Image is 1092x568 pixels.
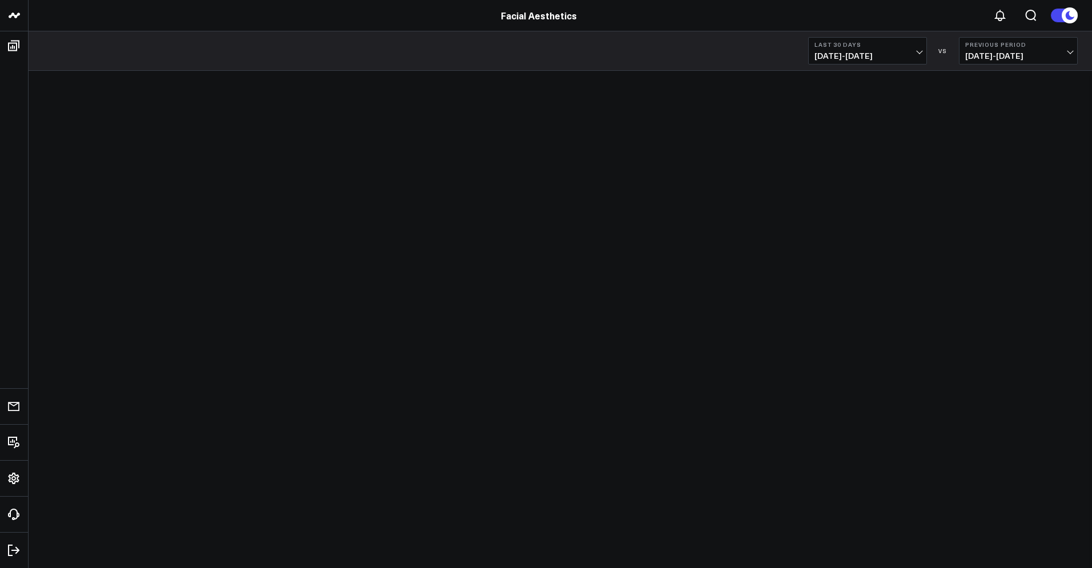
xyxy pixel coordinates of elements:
[965,41,1071,48] b: Previous Period
[814,51,921,61] span: [DATE] - [DATE]
[814,41,921,48] b: Last 30 Days
[808,37,927,65] button: Last 30 Days[DATE]-[DATE]
[959,37,1078,65] button: Previous Period[DATE]-[DATE]
[933,47,953,54] div: VS
[965,51,1071,61] span: [DATE] - [DATE]
[501,9,577,22] a: Facial Aesthetics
